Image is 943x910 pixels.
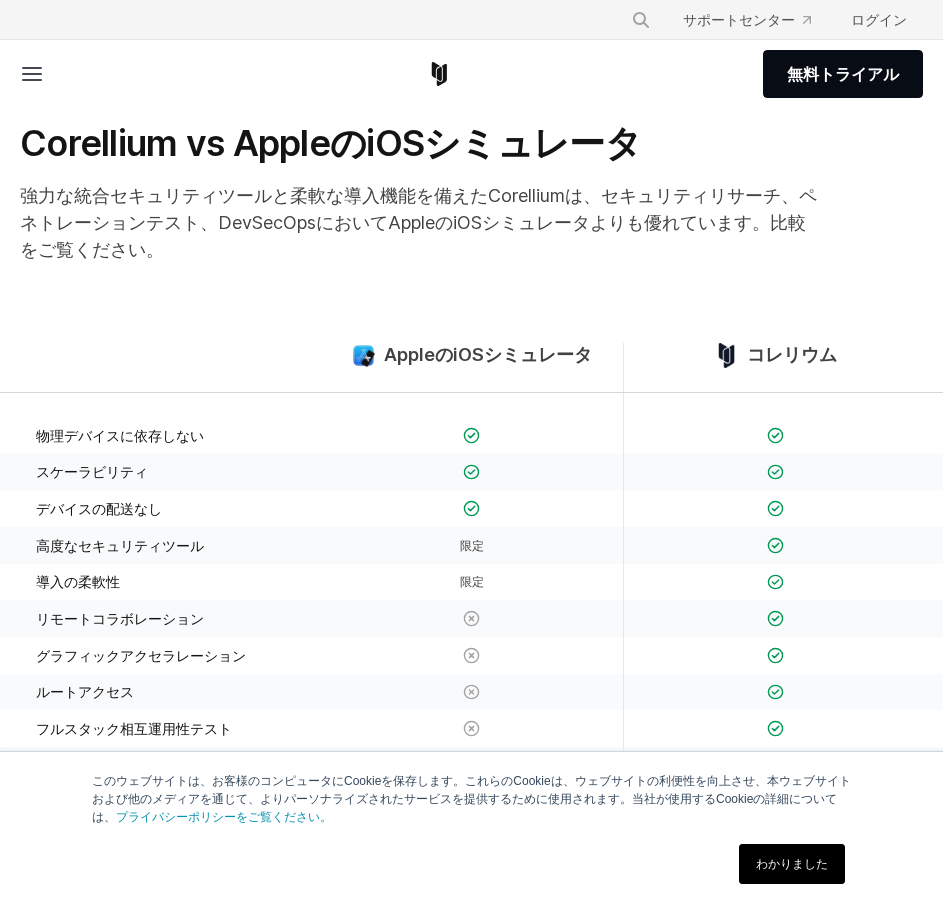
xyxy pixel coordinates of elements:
[615,2,923,38] div: ナビゲーションメニュー
[36,427,204,444] font: 物理デバイスに依存しない
[463,610,480,627] img: X
[384,344,592,365] font: AppleのiOSシミュレータ
[116,810,332,824] a: プライバシーポリシーをご覧ください。
[36,573,120,590] font: 導入の柔軟性
[767,574,784,591] img: チェックマーク
[767,610,784,627] img: チェックマーク
[20,121,641,165] font: Corellium v​​s AppleのiOSシミュレータ
[36,500,162,517] font: デバイスの配送なし
[351,343,376,368] img: compare_ios-simulator--large
[767,684,784,701] img: チェックマーク
[763,50,923,98] a: 無料トライアル
[92,774,851,824] font: このウェブサイトは、お客様のコンピュータにCookieを保存します。これらのCookieは、ウェブサイトの利便性を向上させ、本ウェブサイトおよび他のメディアを通じて、よりパーソナライズされたサー...
[36,537,204,554] font: 高度なセキュリティツール
[460,538,484,553] font: 限定
[767,464,784,481] img: チェックマーク
[36,463,148,480] font: スケーラビリティ
[463,427,480,444] img: チェックマーク
[851,11,907,28] font: ログイン
[463,500,480,517] img: チェックマーク
[463,464,480,481] img: チェックマーク
[739,844,845,884] a: わかりました
[36,647,246,664] font: グラフィックアクセラレーション
[463,647,480,664] img: X
[36,610,204,627] font: リモートコラボレーション
[36,720,232,737] font: フルスタック相互運用性テスト
[463,684,480,701] img: X
[36,683,134,700] font: ルートアクセス
[623,2,659,38] button: 検索
[756,857,828,871] font: わかりました
[767,647,784,664] img: チェックマーク
[767,537,784,554] img: チェックマーク
[463,720,480,737] img: X
[747,344,837,365] font: コレリウム
[767,720,784,737] img: チェックマーク
[683,11,795,28] font: サポートセンター
[20,185,817,260] font: 強力な統合セキュリティツールと柔軟な導入機能を備えたCorelliumは、セキュリティリサーチ、ペネトレーションテスト、DevSecOpsにおいてAppleのiOSシミュレータよりも優れています...
[427,62,452,86] a: コレリウムホーム
[767,427,784,444] img: チェックマーク
[767,500,784,517] img: チェックマーク
[787,64,899,84] font: 無料トライアル
[460,574,484,589] font: 限定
